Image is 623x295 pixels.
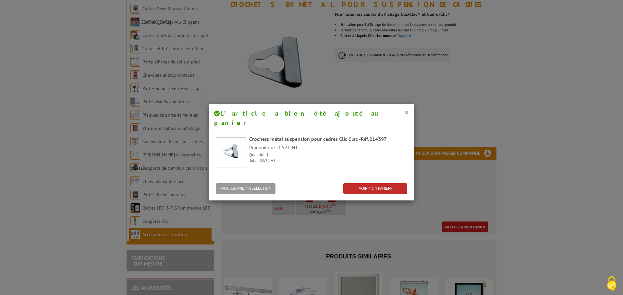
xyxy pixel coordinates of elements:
[249,158,407,164] p: Total : € HT
[214,109,409,127] h4: L’article a bien été ajouté au panier
[343,183,407,194] a: VOIR MON PANIER
[277,144,287,151] span: 0,52
[260,158,267,163] span: 0,52
[361,136,387,142] span: Réf.214397
[249,135,407,143] div: Crochets métal suspension pour cadres Clic Clac -
[266,152,269,157] span: 1
[404,108,409,117] button: ×
[216,183,275,194] button: POURSUIVRE MA SÉLECTION
[249,152,407,158] p: Quantité :
[604,276,620,292] img: Cookies (fenêtre modale)
[249,144,407,151] p: Prix unitaire : € HT
[600,273,623,295] button: Cookies (fenêtre modale)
